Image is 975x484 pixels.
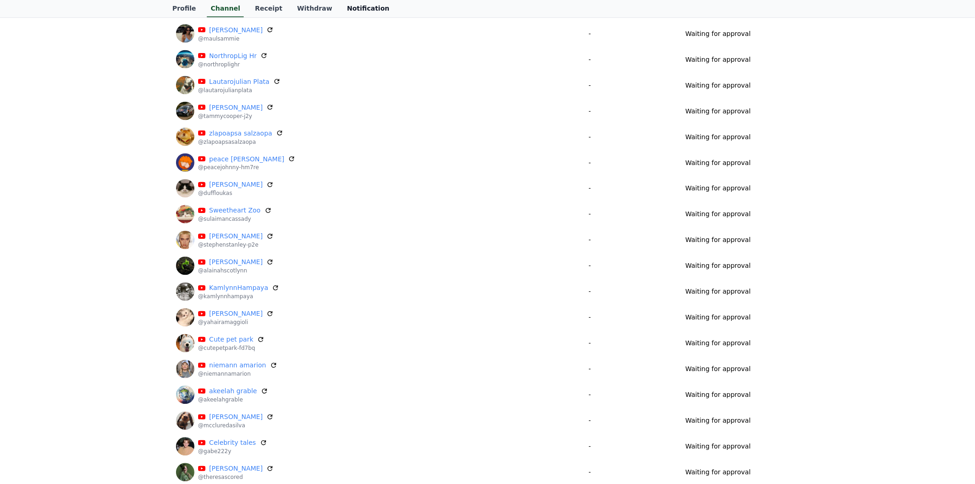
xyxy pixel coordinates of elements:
[550,287,630,297] p: -
[209,309,263,319] a: [PERSON_NAME]
[550,339,630,348] p: -
[198,35,274,42] p: @maulsammie
[686,29,751,39] p: Waiting for approval
[176,437,194,456] img: Celebrity tales
[209,51,257,61] a: NorthropLig Hr
[198,422,274,430] p: @mccluredasilva
[198,345,264,352] p: @cutepetpark-fd7bq
[550,261,630,271] p: -
[686,365,751,374] p: Waiting for approval
[686,158,751,168] p: Waiting for approval
[209,25,263,35] a: [PERSON_NAME]
[176,257,194,275] img: alainah scotlynn
[176,179,194,198] img: duff loukas
[550,313,630,323] p: -
[198,319,274,326] p: @yahairamaggioli
[198,396,268,404] p: @akeelahgrable
[209,129,272,138] a: zlapoapsa salzaopa
[550,29,630,39] p: -
[550,468,630,478] p: -
[176,360,194,378] img: niemann amarion
[686,261,751,271] p: Waiting for approval
[176,231,194,249] img: Stephen Stanley
[686,339,751,348] p: Waiting for approval
[550,81,630,90] p: -
[209,180,263,190] a: [PERSON_NAME]
[198,216,272,223] p: @sulaimancassady
[198,61,268,68] p: @northroplighr
[686,55,751,65] p: Waiting for approval
[686,287,751,297] p: Waiting for approval
[209,103,263,112] a: [PERSON_NAME]
[198,112,274,120] p: @tammycooper-j2y
[209,283,268,293] a: KamlynnHampaya
[209,258,263,267] a: [PERSON_NAME]
[550,442,630,452] p: -
[686,210,751,219] p: Waiting for approval
[209,206,261,216] a: Sweetheart Zoo
[209,154,284,164] a: peace [PERSON_NAME]
[550,365,630,374] p: -
[209,464,263,474] a: [PERSON_NAME]
[198,164,295,171] p: @peacejohnny-hm7re
[198,267,274,275] p: @alainahscotlynn
[198,242,274,249] p: @stephenstanley-p2e
[686,313,751,323] p: Waiting for approval
[198,474,274,481] p: @theresascored
[176,334,194,353] img: Cute pet park
[176,463,194,482] img: theresasco Red
[550,106,630,116] p: -
[209,361,266,371] a: niemann amarion
[686,442,751,452] p: Waiting for approval
[176,153,194,172] img: peace johnny
[198,190,274,197] p: @duffloukas
[176,308,194,327] img: Yahaira Maggioli
[686,390,751,400] p: Waiting for approval
[176,386,194,404] img: akeelah grable
[176,102,194,120] img: Tammy Cooper
[176,76,194,94] img: Lautarojulian Plata
[686,81,751,90] p: Waiting for approval
[176,412,194,430] img: mcclure dasilva
[176,24,194,43] img: maul sammie
[686,468,751,478] p: Waiting for approval
[209,77,270,87] a: Lautarojulian Plata
[176,128,194,146] img: zlapoapsa salzaopa
[209,232,263,242] a: [PERSON_NAME]
[550,184,630,194] p: -
[209,335,253,345] a: Cute pet park
[550,55,630,65] p: -
[550,210,630,219] p: -
[686,106,751,116] p: Waiting for approval
[198,138,283,146] p: @zlapoapsasalzaopa
[686,236,751,245] p: Waiting for approval
[198,293,279,301] p: @kamlynnhampaya
[550,132,630,142] p: -
[209,413,263,422] a: [PERSON_NAME]
[209,387,257,396] a: akeelah grable
[176,283,194,301] img: KamlynnHampaya
[686,416,751,426] p: Waiting for approval
[198,87,281,94] p: @lautarojulianplata
[176,205,194,224] img: Sweetheart Zoo
[686,132,751,142] p: Waiting for approval
[209,438,256,448] a: Celebrity tales
[198,448,267,455] p: @gabe222y
[550,158,630,168] p: -
[686,184,751,194] p: Waiting for approval
[550,416,630,426] p: -
[550,390,630,400] p: -
[198,371,277,378] p: @niemannamarion
[550,236,630,245] p: -
[176,50,194,69] img: NorthropLig Hr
